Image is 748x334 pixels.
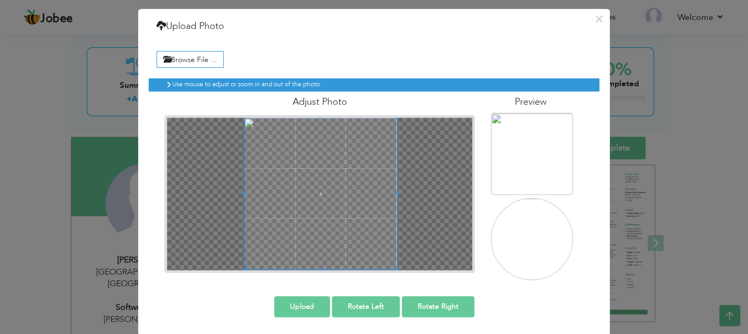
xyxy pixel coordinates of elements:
label: Browse File ... [157,51,224,67]
button: × [590,11,607,27]
img: e553ff2a-80ce-480f-9cbd-1ffdc8c105de [491,199,574,282]
h4: Adjust Photo [164,97,475,107]
button: Rotate Right [402,296,474,317]
h4: Upload Photo [157,19,224,33]
h6: Use mouse to adjust or zoom in and out of the photo. [172,81,578,88]
button: Upload [274,296,330,317]
h4: Preview [491,97,570,107]
img: e553ff2a-80ce-480f-9cbd-1ffdc8c105de [491,114,574,197]
button: Rotate Left [332,296,400,317]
